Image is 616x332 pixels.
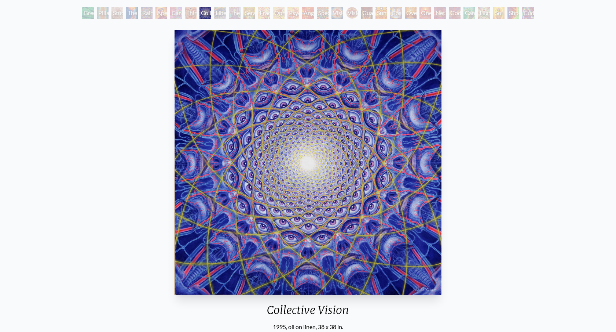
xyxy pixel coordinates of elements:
[463,7,475,19] div: Cannafist
[287,7,299,19] div: Psychomicrograph of a Fractal Paisley Cherub Feather Tip
[273,7,285,19] div: Ophanic Eyelash
[522,7,534,19] div: Cuddle
[155,7,167,19] div: Aperture
[493,7,505,19] div: Sol Invictus
[175,30,441,295] img: Collective-Vision-1995-Alex-Grey-watermarked.jpg
[390,7,402,19] div: Cosmic Elf
[258,7,270,19] div: Fractal Eyes
[243,7,255,19] div: Seraphic Transport Docking on the Third Eye
[170,7,182,19] div: Cannabis Sutra
[111,7,123,19] div: Study for the Great Turn
[361,7,373,19] div: Guardian of Infinite Vision
[375,7,387,19] div: Sunyata
[331,7,343,19] div: Vision Crystal
[507,7,519,19] div: Shpongled
[346,7,358,19] div: Vision Crystal Tondo
[185,7,197,19] div: Third Eye Tears of Joy
[97,7,109,19] div: Pillar of Awareness
[141,7,153,19] div: Rainbow Eye Ripple
[405,7,417,19] div: Oversoul
[199,7,211,19] div: Collective Vision
[449,7,461,19] div: Godself
[172,303,444,322] div: Collective Vision
[214,7,226,19] div: Liberation Through Seeing
[172,322,444,331] div: 1995, oil on linen, 38 x 38 in.
[478,7,490,19] div: Higher Vision
[434,7,446,19] div: Net of Being
[302,7,314,19] div: Angel Skin
[229,7,241,19] div: The Seer
[419,7,431,19] div: One
[126,7,138,19] div: The Torch
[317,7,329,19] div: Spectral Lotus
[82,7,94,19] div: Green Hand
